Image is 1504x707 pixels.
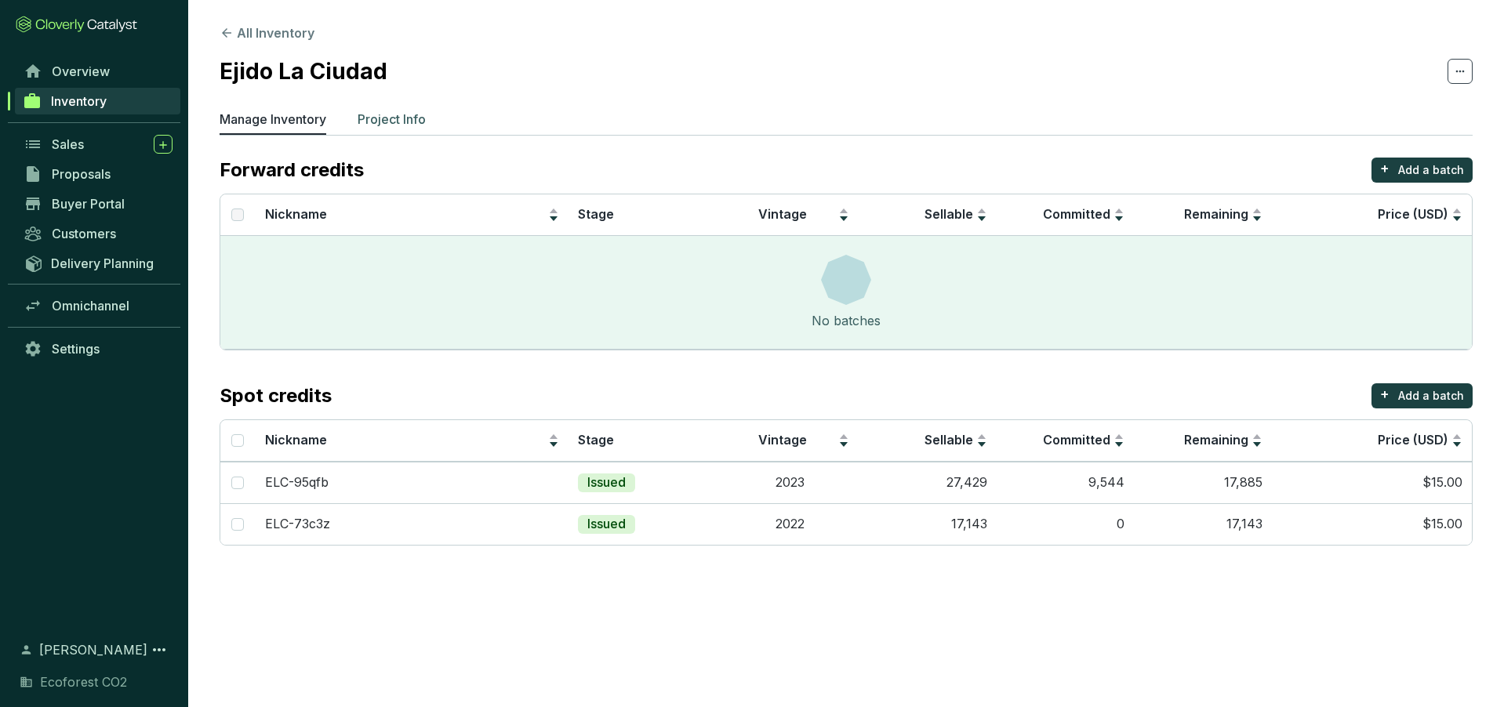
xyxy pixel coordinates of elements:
[859,462,997,503] td: 27,429
[925,206,973,222] span: Sellable
[358,110,426,129] p: Project Info
[1371,383,1473,408] button: +Add a batch
[721,462,859,503] td: 2023
[51,256,154,271] span: Delivery Planning
[220,158,364,183] p: Forward credits
[51,93,107,109] span: Inventory
[16,292,180,319] a: Omnichannel
[578,432,614,448] span: Stage
[15,88,180,114] a: Inventory
[925,432,973,448] span: Sellable
[1378,432,1448,448] span: Price (USD)
[758,206,807,222] span: Vintage
[569,194,721,236] th: Stage
[220,24,314,42] button: All Inventory
[1398,388,1464,404] p: Add a batch
[569,420,721,462] th: Stage
[587,474,626,491] p: Issued
[1272,503,1472,545] td: $15.00
[1380,158,1390,179] p: +
[1378,206,1448,222] span: Price (USD)
[40,673,127,691] span: Ecoforest CO2
[578,206,614,222] span: Stage
[587,516,626,533] p: Issued
[1371,158,1473,183] button: +Add a batch
[265,516,330,533] p: ELC-73c3z
[859,503,997,545] td: 17,143
[265,474,329,491] p: ELC-95qfb
[721,503,859,545] td: 2022
[220,383,332,408] p: Spot credits
[52,196,125,212] span: Buyer Portal
[1043,206,1110,222] span: Committed
[1398,162,1464,178] p: Add a batch
[16,250,180,276] a: Delivery Planning
[265,432,327,448] span: Nickname
[52,298,129,314] span: Omnichannel
[16,190,180,217] a: Buyer Portal
[16,220,180,247] a: Customers
[1043,432,1110,448] span: Committed
[1380,383,1390,405] p: +
[16,335,180,362] a: Settings
[220,55,387,88] h2: Ejido La Ciudad
[39,640,147,659] span: [PERSON_NAME]
[52,226,116,241] span: Customers
[758,432,807,448] span: Vintage
[1134,462,1272,503] td: 17,885
[52,63,110,79] span: Overview
[812,311,881,330] div: No batches
[16,161,180,187] a: Proposals
[220,110,326,129] p: Manage Inventory
[52,166,111,182] span: Proposals
[16,58,180,85] a: Overview
[997,503,1135,545] td: 0
[1272,462,1472,503] td: $15.00
[997,462,1135,503] td: 9,544
[1184,206,1248,222] span: Remaining
[52,136,84,152] span: Sales
[265,206,327,222] span: Nickname
[1184,432,1248,448] span: Remaining
[16,131,180,158] a: Sales
[1134,503,1272,545] td: 17,143
[52,341,100,357] span: Settings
